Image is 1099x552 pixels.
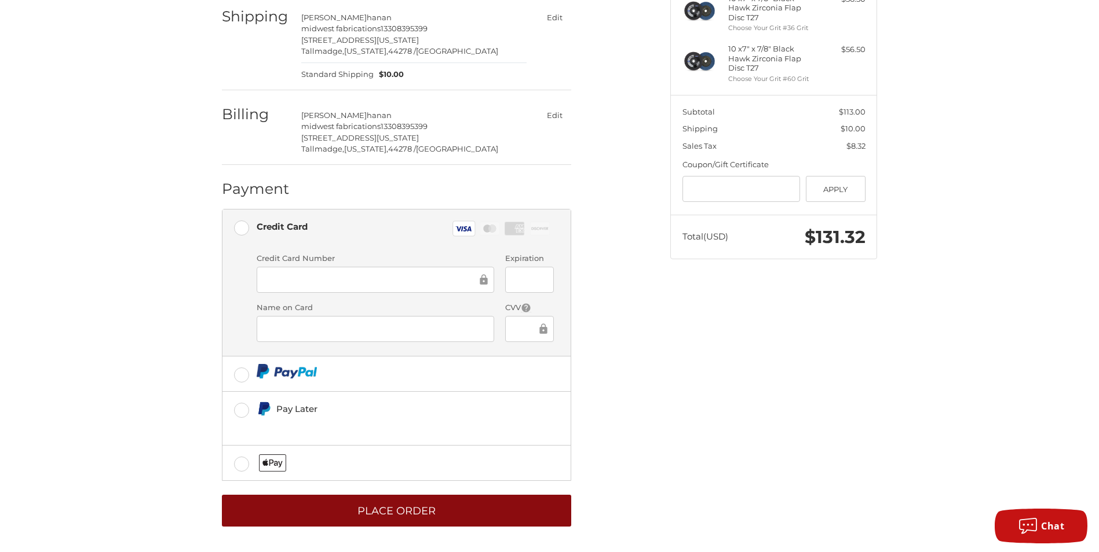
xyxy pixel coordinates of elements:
[728,44,817,72] h4: 10 x 7" x 7/8" Black Hawk Zirconia Flap Disc T27
[846,141,866,150] span: $8.32
[374,69,404,80] span: $10.00
[995,509,1087,543] button: Chat
[301,24,381,33] span: midwest fabrications
[301,144,344,153] span: Tallmadge,
[682,159,866,171] div: Coupon/Gift Certificate
[505,253,553,264] label: Expiration
[301,111,367,120] span: [PERSON_NAME]
[538,9,571,26] button: Edit
[682,231,728,242] span: Total (USD)
[222,495,571,527] button: Place Order
[257,364,317,378] img: PayPal icon
[257,302,494,314] label: Name on Card
[381,122,428,131] span: 13308395399
[301,13,367,22] span: [PERSON_NAME]
[728,74,817,84] li: Choose Your Grit #60 Grit
[820,44,866,56] div: $56.50
[301,122,381,131] span: midwest fabrications
[265,273,477,286] iframe: Secure Credit Card Frame - Credit Card Number
[301,46,344,56] span: Tallmadge,
[806,176,866,202] button: Apply
[538,107,571,124] button: Edit
[257,402,271,416] img: Pay Later icon
[682,107,715,116] span: Subtotal
[222,180,290,198] h2: Payment
[841,124,866,133] span: $10.00
[728,23,817,33] li: Choose Your Grit #36 Grit
[839,107,866,116] span: $113.00
[416,144,498,153] span: [GEOGRAPHIC_DATA]
[513,322,536,336] iframe: Secure Credit Card Frame - CVV
[388,46,416,56] span: 44278 /
[257,421,492,431] iframe: PayPal Message 1
[344,46,388,56] span: [US_STATE],
[301,35,419,45] span: [STREET_ADDRESS][US_STATE]
[257,253,494,264] label: Credit Card Number
[222,105,290,123] h2: Billing
[505,302,553,314] label: CVV
[222,8,290,25] h2: Shipping
[344,144,388,153] span: [US_STATE],
[513,273,545,286] iframe: Secure Credit Card Frame - Expiration Date
[416,46,498,56] span: [GEOGRAPHIC_DATA]
[276,399,491,418] div: Pay Later
[682,176,801,202] input: Gift Certificate or Coupon Code
[265,322,486,336] iframe: Secure Credit Card Frame - Cardholder Name
[259,454,286,472] img: Applepay icon
[682,124,718,133] span: Shipping
[367,111,392,120] span: hanan
[805,226,866,248] span: $131.32
[1041,520,1064,532] span: Chat
[388,144,416,153] span: 44278 /
[367,13,392,22] span: hanan
[301,133,419,142] span: [STREET_ADDRESS][US_STATE]
[682,141,717,150] span: Sales Tax
[301,69,374,80] span: Standard Shipping
[257,217,308,236] div: Credit Card
[381,24,428,33] span: 13308395399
